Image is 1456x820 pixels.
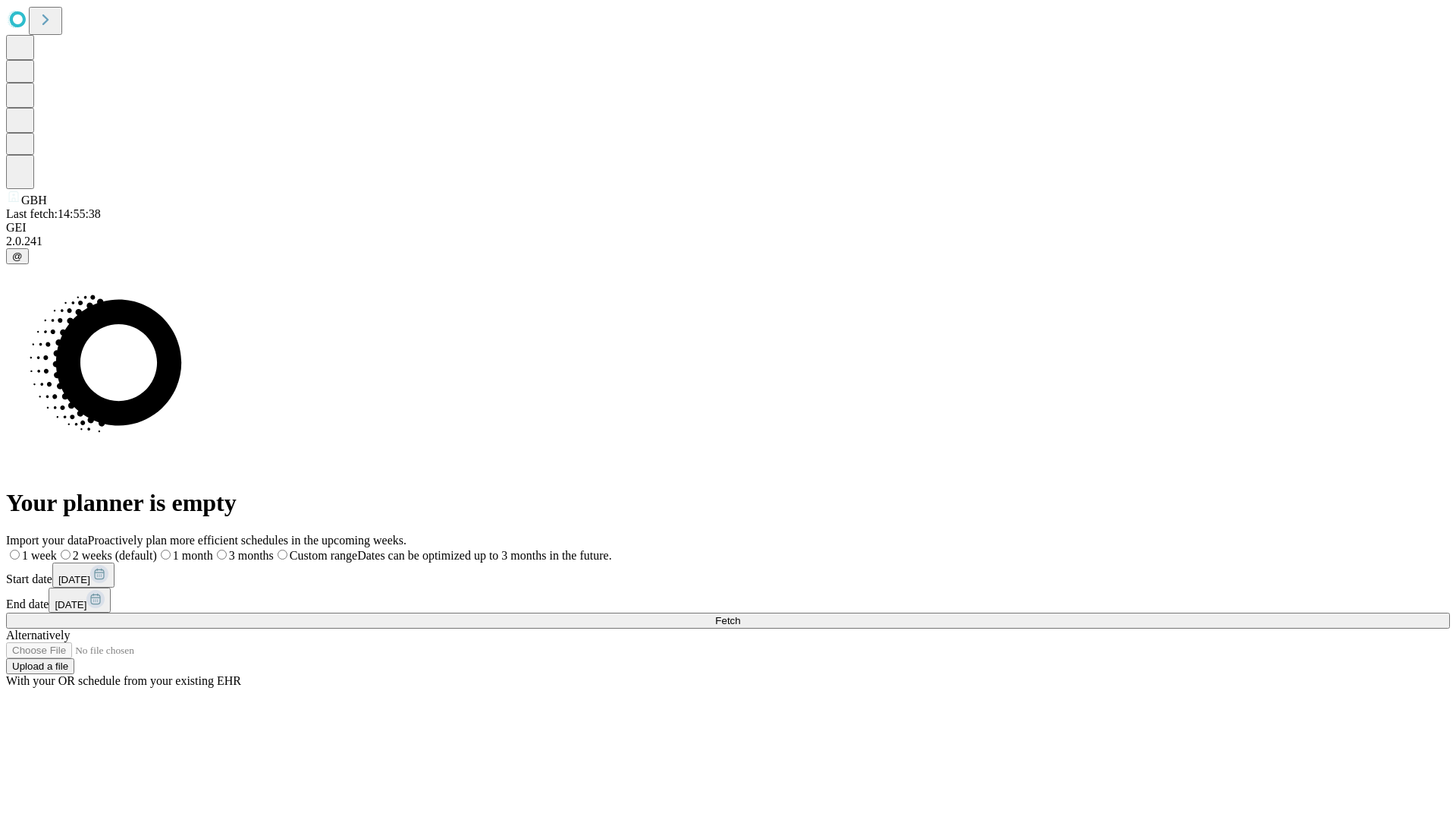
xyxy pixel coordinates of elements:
[73,549,157,562] span: 2 weeks (default)
[58,574,90,585] span: [DATE]
[6,613,1450,629] button: Fetch
[357,549,611,562] span: Dates can be optimized up to 3 months in the future.
[6,588,1450,613] div: End date
[229,549,274,562] span: 3 months
[49,588,111,613] button: [DATE]
[6,674,241,687] span: With your OR schedule from your existing EHR
[6,658,74,674] button: Upload a file
[6,207,101,220] span: Last fetch: 14:55:38
[10,550,20,560] input: 1 week
[6,534,88,547] span: Import your data
[52,563,115,588] button: [DATE]
[278,550,287,560] input: Custom rangeDates can be optimized up to 3 months in the future.
[217,550,227,560] input: 3 months
[290,549,357,562] span: Custom range
[21,194,47,207] span: GBH
[715,615,740,626] span: Fetch
[161,550,171,560] input: 1 month
[22,549,57,562] span: 1 week
[12,251,23,262] span: @
[6,235,1450,248] div: 2.0.241
[6,563,1450,588] div: Start date
[6,248,29,264] button: @
[173,549,213,562] span: 1 month
[55,599,86,610] span: [DATE]
[6,629,70,642] span: Alternatively
[61,550,71,560] input: 2 weeks (default)
[6,221,1450,235] div: GEI
[6,489,1450,517] h1: Your planner is empty
[88,534,406,547] span: Proactively plan more efficient schedules in the upcoming weeks.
